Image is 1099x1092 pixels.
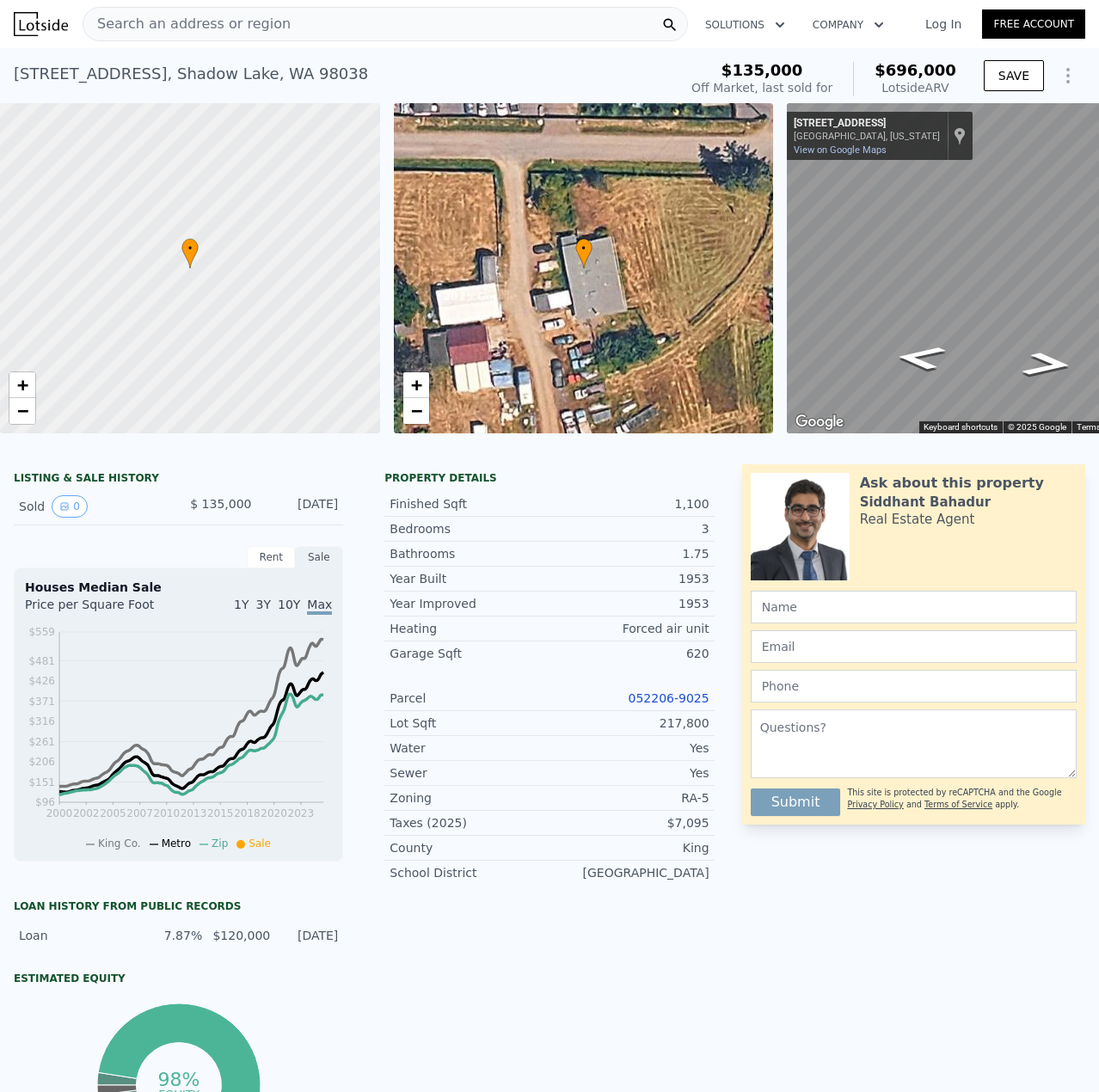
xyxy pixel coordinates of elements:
span: + [410,374,421,396]
div: School District [390,864,549,881]
div: [STREET_ADDRESS] [794,117,940,131]
tspan: $206 [28,756,55,768]
tspan: $371 [28,696,55,708]
div: Heating [390,620,549,637]
tspan: 2013 [181,807,207,819]
div: Year Built [390,570,549,587]
a: Zoom out [403,398,429,424]
div: Yes [549,764,709,782]
a: Show location on map [954,126,966,145]
span: 10Y [278,598,300,611]
div: Price per Square Foot [25,596,179,623]
span: 1Y [234,598,249,611]
div: Off Market, last sold for [691,79,832,96]
span: $135,000 [721,61,803,79]
button: SAVE [984,60,1044,91]
span: Zip [212,837,228,850]
div: Estimated Equity [14,972,343,985]
input: Email [751,630,1077,663]
div: • [181,238,199,268]
span: Search an address or region [83,14,291,34]
div: Taxes (2025) [390,814,549,831]
div: Sale [295,546,343,568]
tspan: $426 [28,675,55,687]
div: [STREET_ADDRESS] , Shadow Lake , WA 98038 [14,62,368,86]
a: Zoom in [403,372,429,398]
div: Finished Sqft [390,495,549,512]
div: 1953 [549,595,709,612]
tspan: $481 [28,655,55,667]
tspan: $151 [28,776,55,788]
span: King Co. [98,837,141,850]
div: 7.87% [144,927,202,944]
button: Company [799,9,898,40]
div: Bathrooms [390,545,549,562]
a: View on Google Maps [794,144,887,156]
span: + [17,374,28,396]
div: 1,100 [549,495,709,512]
div: Garage Sqft [390,645,549,662]
tspan: $559 [28,626,55,638]
div: RA-5 [549,789,709,807]
div: Rent [247,546,295,568]
div: Loan [19,927,134,944]
div: LISTING & SALE HISTORY [14,471,343,488]
div: Forced air unit [549,620,709,637]
a: Terms of Service [924,800,992,809]
span: Metro [162,837,191,850]
div: Sold [19,495,165,518]
div: $120,000 [212,927,270,944]
div: [DATE] [280,927,338,944]
div: Water [390,739,549,757]
a: Zoom out [9,398,35,424]
div: This site is protected by reCAPTCHA and the Google and apply. [847,782,1077,816]
a: 052206-9025 [629,691,709,705]
tspan: 2015 [207,807,234,819]
img: Lotside [14,12,68,36]
div: Yes [549,739,709,757]
tspan: 2007 [126,807,153,819]
tspan: $261 [28,736,55,748]
div: King [549,839,709,856]
img: Google [791,411,848,433]
span: • [181,241,199,256]
span: 3Y [256,598,271,611]
span: $696,000 [875,61,956,79]
div: 1.75 [549,545,709,562]
div: Zoning [390,789,549,807]
a: Privacy Policy [847,800,903,809]
tspan: 2010 [154,807,181,819]
button: Show Options [1051,58,1085,93]
button: View historical data [52,495,88,518]
div: [GEOGRAPHIC_DATA] [549,864,709,881]
span: • [575,241,592,256]
div: Ask about this property [860,473,1044,494]
tspan: 2005 [100,807,126,819]
a: Open this area in Google Maps (opens a new window) [791,411,848,433]
tspan: 98% [157,1069,200,1090]
div: • [575,238,592,268]
tspan: 2023 [288,807,315,819]
div: Lot Sqft [390,715,549,732]
div: 217,800 [549,715,709,732]
span: Max [307,598,332,615]
tspan: $96 [35,796,55,808]
tspan: 2018 [234,807,261,819]
span: − [410,400,421,421]
div: Loan history from public records [14,899,343,913]
span: $ 135,000 [190,497,251,511]
button: Solutions [691,9,799,40]
div: Siddhant Bahadur [860,494,991,511]
span: Sale [249,837,271,850]
div: Real Estate Agent [860,511,975,528]
div: 1953 [549,570,709,587]
div: Lotside ARV [875,79,956,96]
div: $7,095 [549,814,709,831]
a: Free Account [982,9,1085,39]
div: Year Improved [390,595,549,612]
path: Go West, SE 206th St [1001,347,1094,383]
div: Houses Median Sale [25,579,332,596]
div: [GEOGRAPHIC_DATA], [US_STATE] [794,131,940,142]
div: 620 [549,645,709,662]
span: © 2025 Google [1008,422,1066,432]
